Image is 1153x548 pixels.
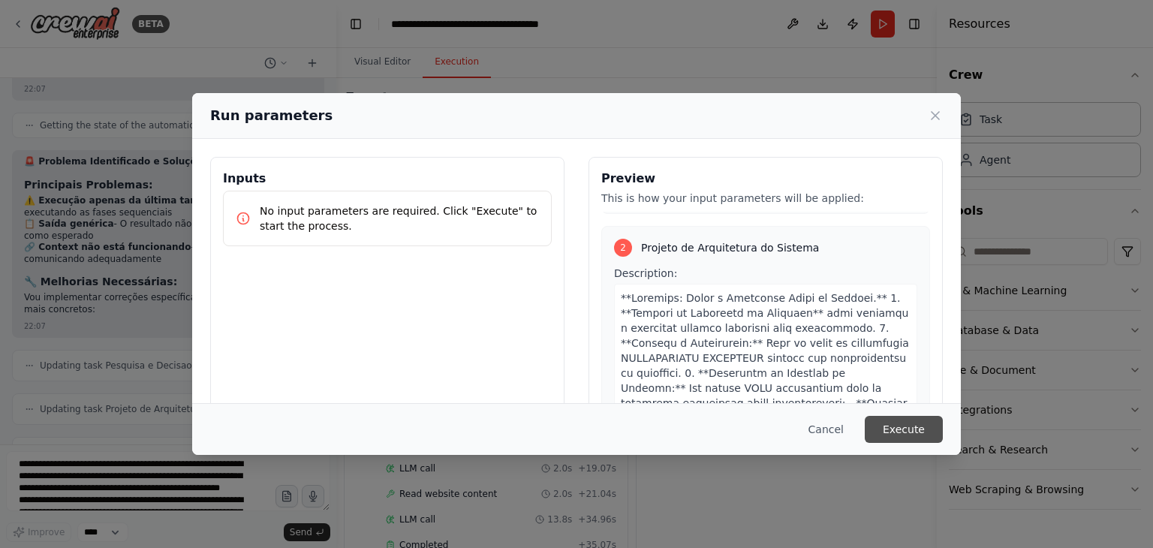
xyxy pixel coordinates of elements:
button: Execute [865,416,943,443]
p: No input parameters are required. Click "Execute" to start the process. [260,203,539,233]
span: Projeto de Arquitetura do Sistema [641,240,819,255]
p: This is how your input parameters will be applied: [601,191,930,206]
div: 2 [614,239,632,257]
h2: Run parameters [210,105,333,126]
span: Description: [614,267,677,279]
button: Cancel [796,416,856,443]
h3: Inputs [223,170,552,188]
h3: Preview [601,170,930,188]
